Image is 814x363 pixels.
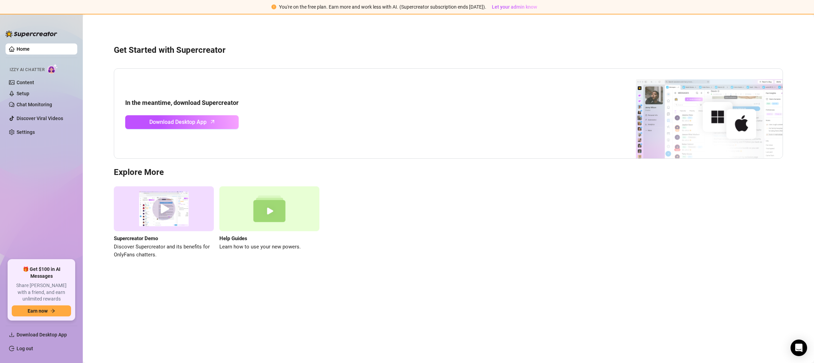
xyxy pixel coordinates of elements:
[114,243,214,259] span: Discover Supercreator and its benefits for OnlyFans chatters.
[271,4,276,9] span: exclamation-circle
[125,99,239,106] strong: In the meantime, download Supercreator
[6,30,57,37] img: logo-BBDzfeDw.svg
[10,67,44,73] span: Izzy AI Chatter
[279,4,486,10] span: You're on the free plan. Earn more and work less with AI. (Supercreator subscription ends [DATE]).
[219,186,319,232] img: help guides
[125,115,239,129] a: Download Desktop Apparrow-up
[149,118,207,126] span: Download Desktop App
[17,91,29,96] a: Setup
[219,243,319,251] span: Learn how to use your new powers.
[114,186,214,232] img: supercreator demo
[114,235,158,242] strong: Supercreator Demo
[610,69,783,158] img: download app
[12,266,71,279] span: 🎁 Get $100 in AI Messages
[209,118,217,126] span: arrow-up
[17,129,35,135] a: Settings
[17,346,33,351] a: Log out
[9,332,14,337] span: download
[17,46,30,52] a: Home
[219,186,319,259] a: Help GuidesLearn how to use your new powers.
[114,186,214,259] a: Supercreator DemoDiscover Supercreator and its benefits for OnlyFans chatters.
[114,45,783,56] h3: Get Started with Supercreator
[47,64,58,74] img: AI Chatter
[17,116,63,121] a: Discover Viral Videos
[492,4,537,10] span: Let your admin know
[12,282,71,303] span: Share [PERSON_NAME] with a friend, and earn unlimited rewards
[50,308,55,313] span: arrow-right
[28,308,48,314] span: Earn now
[791,340,807,356] div: Open Intercom Messenger
[17,102,52,107] a: Chat Monitoring
[17,80,34,85] a: Content
[114,167,783,178] h3: Explore More
[12,305,71,316] button: Earn nowarrow-right
[489,3,540,11] button: Let your admin know
[219,235,247,242] strong: Help Guides
[17,332,67,337] span: Download Desktop App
